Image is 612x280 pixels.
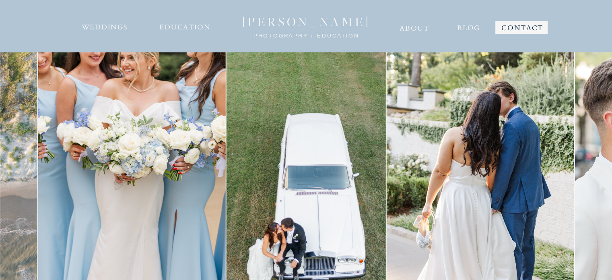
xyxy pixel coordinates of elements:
[501,21,544,32] a: CONTACT
[457,21,481,32] a: BLOG
[233,15,379,26] a: [PERSON_NAME]
[80,20,129,33] a: WEDDINGS
[251,31,361,37] a: photography + Education
[399,21,430,34] a: ABOUT
[159,20,212,33] a: EDUCATION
